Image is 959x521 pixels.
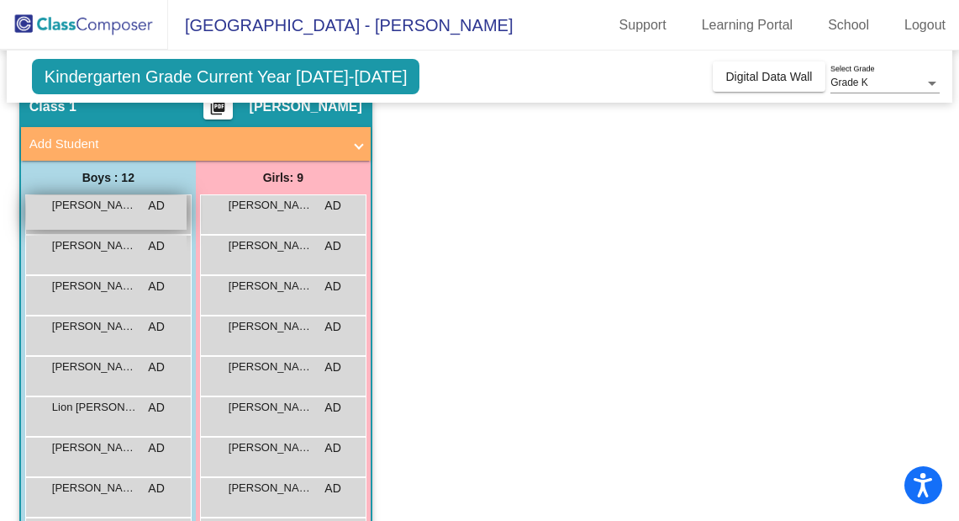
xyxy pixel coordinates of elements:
span: [PERSON_NAME] [229,480,313,497]
span: [PERSON_NAME] [52,197,136,214]
a: Logout [891,12,959,39]
span: Digital Data Wall [726,70,813,83]
mat-icon: picture_as_pdf [208,99,228,123]
span: AD [324,480,340,497]
span: [PERSON_NAME] [229,278,313,295]
span: [PERSON_NAME] [52,480,136,497]
span: [PERSON_NAME] [250,98,362,115]
span: AD [324,318,340,336]
span: AD [324,197,340,215]
span: [PERSON_NAME] [229,439,313,456]
div: Boys : 12 [21,161,196,194]
span: AD [148,197,164,215]
span: AD [324,237,340,255]
span: [PERSON_NAME] [229,359,313,375]
span: Class 1 [29,98,76,115]
span: [PERSON_NAME] [52,278,136,295]
span: AD [324,278,340,295]
span: AD [148,237,164,255]
span: AD [148,278,164,295]
span: [GEOGRAPHIC_DATA] - [PERSON_NAME] [168,12,513,39]
button: Print Students Details [203,94,233,120]
span: [PERSON_NAME] [PERSON_NAME] [52,237,136,254]
span: Lion [PERSON_NAME] [52,399,136,416]
span: Kindergarten Grade Current Year [DATE]-[DATE] [32,59,420,94]
span: [PERSON_NAME] [52,439,136,456]
span: [PERSON_NAME] [52,318,136,335]
span: AD [148,318,164,336]
span: AD [148,399,164,417]
a: Learning Portal [688,12,807,39]
span: AD [324,439,340,457]
span: [PERSON_NAME] [52,359,136,375]
span: Grade K [830,77,868,88]
span: [PERSON_NAME] [229,237,313,254]
button: Digital Data Wall [713,61,826,92]
span: AD [148,439,164,457]
span: AD [148,359,164,376]
span: [PERSON_NAME] [229,197,313,214]
a: School [814,12,883,39]
mat-panel-title: Add Student [29,135,342,154]
a: Support [606,12,680,39]
span: AD [324,399,340,417]
span: [PERSON_NAME] [229,399,313,416]
div: Girls: 9 [196,161,371,194]
span: [PERSON_NAME] [229,318,313,335]
span: AD [148,480,164,497]
mat-expansion-panel-header: Add Student [21,127,371,161]
span: AD [324,359,340,376]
